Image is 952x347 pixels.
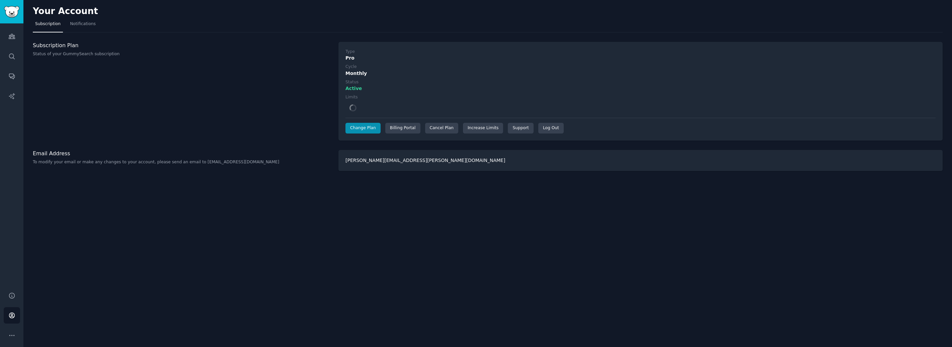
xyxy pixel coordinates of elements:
div: Monthly [345,70,936,77]
div: Limits [345,94,358,100]
a: Increase Limits [463,123,503,134]
h2: Your Account [33,6,98,17]
div: [PERSON_NAME][EMAIL_ADDRESS][PERSON_NAME][DOMAIN_NAME] [338,150,943,171]
div: Billing Portal [385,123,420,134]
span: Active [345,85,362,92]
a: Subscription [33,19,63,32]
a: Support [508,123,533,134]
span: Subscription [35,21,61,27]
p: Status of your GummySearch subscription [33,51,331,57]
p: To modify your email or make any changes to your account, please send an email to [EMAIL_ADDRESS]... [33,159,331,165]
div: Cancel Plan [425,123,458,134]
div: Pro [345,55,936,62]
div: Status [345,79,359,85]
span: Notifications [70,21,96,27]
img: GummySearch logo [4,6,19,18]
h3: Subscription Plan [33,42,331,49]
h3: Email Address [33,150,331,157]
a: Notifications [68,19,98,32]
div: Cycle [345,64,356,70]
a: Change Plan [345,123,381,134]
div: Log Out [538,123,564,134]
div: Type [345,49,355,55]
